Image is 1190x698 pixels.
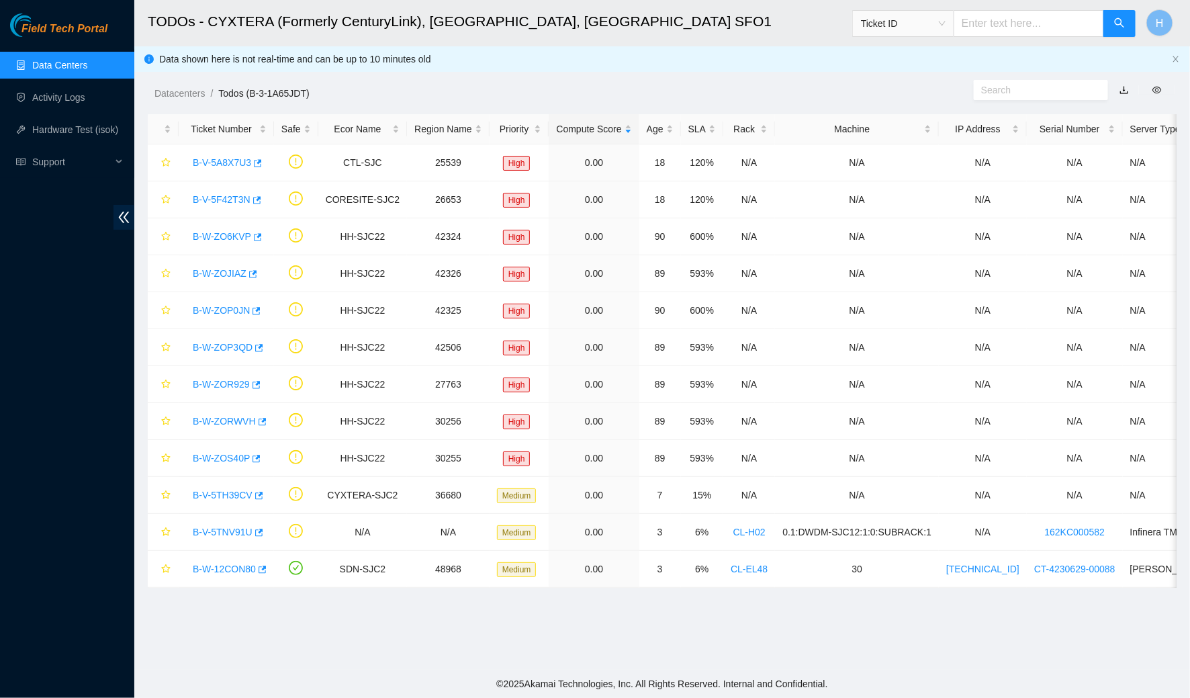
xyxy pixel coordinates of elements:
button: H [1146,9,1173,36]
td: 18 [639,144,681,181]
td: 0.00 [549,329,639,366]
td: 0.00 [549,514,639,551]
td: 42325 [407,292,490,329]
td: N/A [939,255,1027,292]
a: Todos (B-3-1A65JDT) [218,88,309,99]
td: HH-SJC22 [318,292,407,329]
td: 0.00 [549,551,639,588]
td: N/A [723,218,775,255]
span: Medium [497,525,537,540]
td: N/A [939,440,1027,477]
span: star [161,232,171,243]
span: High [503,230,531,245]
span: check-circle [289,561,303,575]
td: N/A [939,403,1027,440]
span: High [503,304,531,318]
button: star [155,152,171,173]
td: N/A [1027,329,1123,366]
span: star [161,158,171,169]
td: 0.00 [549,144,639,181]
span: Support [32,148,111,175]
td: HH-SJC22 [318,366,407,403]
a: CL-H02 [733,527,766,537]
span: star [161,306,171,316]
span: star [161,343,171,353]
td: N/A [775,366,939,403]
td: N/A [775,218,939,255]
span: star [161,417,171,427]
span: Ticket ID [861,13,946,34]
td: N/A [775,292,939,329]
a: B-W-ZOS40P [193,453,250,464]
td: N/A [775,440,939,477]
a: Data Centers [32,60,87,71]
span: H [1156,15,1164,32]
button: star [155,558,171,580]
td: HH-SJC22 [318,255,407,292]
a: Hardware Test (isok) [32,124,118,135]
td: N/A [775,403,939,440]
button: star [155,484,171,506]
span: exclamation-circle [289,302,303,316]
td: 15% [681,477,723,514]
input: Enter text here... [954,10,1104,37]
a: B-W-12CON80 [193,564,256,574]
td: 0.00 [549,477,639,514]
td: 25539 [407,144,490,181]
td: 30255 [407,440,490,477]
td: N/A [723,292,775,329]
a: B-W-ZO6KVP [193,231,251,242]
td: N/A [318,514,407,551]
td: 30256 [407,403,490,440]
span: Medium [497,562,537,577]
button: download [1109,79,1139,101]
span: exclamation-circle [289,191,303,206]
td: N/A [775,144,939,181]
span: star [161,490,171,501]
td: N/A [723,181,775,218]
button: star [155,300,171,321]
td: N/A [723,329,775,366]
td: 3 [639,514,681,551]
td: N/A [723,144,775,181]
td: 27763 [407,366,490,403]
footer: © 2025 Akamai Technologies, Inc. All Rights Reserved. Internal and Confidential. [134,670,1190,698]
span: eye [1152,85,1162,95]
span: double-left [113,205,134,230]
td: N/A [1027,477,1123,514]
span: star [161,527,171,538]
td: 600% [681,218,723,255]
input: Search [981,83,1090,97]
span: exclamation-circle [289,265,303,279]
td: 42506 [407,329,490,366]
span: exclamation-circle [289,413,303,427]
td: 89 [639,403,681,440]
span: search [1114,17,1125,30]
td: CYXTERA-SJC2 [318,477,407,514]
button: star [155,189,171,210]
td: 26653 [407,181,490,218]
td: N/A [1027,144,1123,181]
td: N/A [939,514,1027,551]
td: 89 [639,255,681,292]
td: N/A [775,329,939,366]
span: exclamation-circle [289,487,303,501]
span: read [16,157,26,167]
td: 42326 [407,255,490,292]
span: star [161,269,171,279]
span: star [161,380,171,390]
td: 89 [639,366,681,403]
span: High [503,156,531,171]
span: High [503,415,531,429]
a: B-V-5A8X7U3 [193,157,251,168]
span: / [210,88,213,99]
td: 593% [681,329,723,366]
td: 0.00 [549,366,639,403]
a: Datacenters [154,88,205,99]
td: 89 [639,440,681,477]
span: star [161,453,171,464]
button: star [155,374,171,395]
td: 89 [639,329,681,366]
td: N/A [723,477,775,514]
a: CT-4230629-00088 [1034,564,1115,574]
